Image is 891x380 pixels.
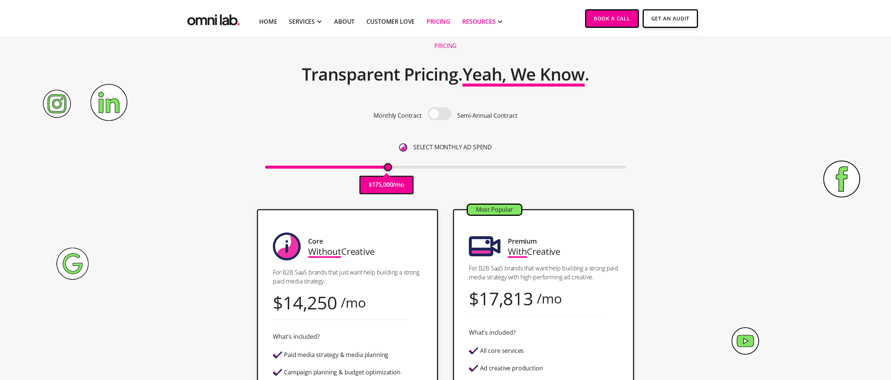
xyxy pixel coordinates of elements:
span: With [508,245,527,257]
div: Paid media strategy & media planning [284,352,388,358]
div: All core services [480,348,524,354]
div: /mo [341,298,366,308]
a: Customer Love [366,17,415,26]
div: Premium [508,236,537,246]
span: Without [308,245,341,257]
p: Monthly Contract [373,111,421,121]
a: Book a Call [585,9,639,28]
a: Get An Audit [643,9,698,28]
div: $ [273,298,283,308]
p: SELECT MONTHLY AD SPEND [413,142,492,152]
a: Home [259,17,277,26]
img: 6410812402e99d19b372aa32_omni-nav-info.svg [399,143,407,152]
div: Most Popular [468,205,521,215]
div: Creative [308,246,375,256]
span: Yeah, We Know [463,62,585,85]
a: About [334,17,355,26]
div: What's included? [273,332,319,342]
p: 175,000 [372,180,393,190]
div: Creative [508,246,560,256]
img: Omni Lab: B2B SaaS Demand Generation Agency [186,9,241,27]
div: What's included? [469,328,515,338]
div: /mo [537,293,562,303]
h2: Transparent Pricing. . [302,59,589,89]
div: Core [308,236,323,246]
p: $ [369,180,372,190]
p: Semi-Annual Contract [457,111,518,121]
div: 17,813 [479,293,533,303]
div: RESOURCES [462,17,496,26]
p: For B2B SaaS brands that want help building a strong paid media strategy with high-performing ad ... [469,264,618,282]
div: Ad creative production [480,365,543,371]
div: SERVICES [289,17,315,26]
div: 14,250 [283,298,337,308]
iframe: Chat Widget [758,295,891,380]
div: $ [469,293,479,303]
h1: Pricing [434,42,457,50]
a: home [186,9,241,27]
p: For B2B SaaS brands that just want help building a strong paid media strategy. [273,268,422,286]
div: Campaign planning & budget optimization [284,369,401,376]
p: /mo [393,180,404,190]
a: Pricing [427,17,450,26]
